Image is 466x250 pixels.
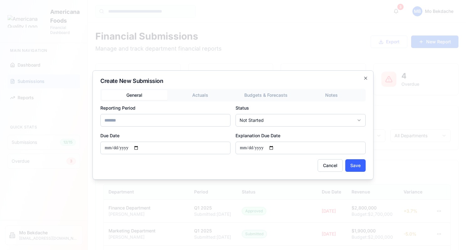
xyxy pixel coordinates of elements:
button: Notes [299,90,365,100]
label: Explanation Due Date [236,133,280,138]
label: Due Date [100,133,119,138]
h2: Create New Submission [100,78,366,84]
label: Status [236,105,249,111]
button: General [102,90,167,100]
button: Save [345,159,366,172]
button: Budgets & Forecasts [233,90,299,100]
button: Actuals [167,90,233,100]
button: Cancel [318,159,343,172]
label: Reporting Period [100,105,135,111]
